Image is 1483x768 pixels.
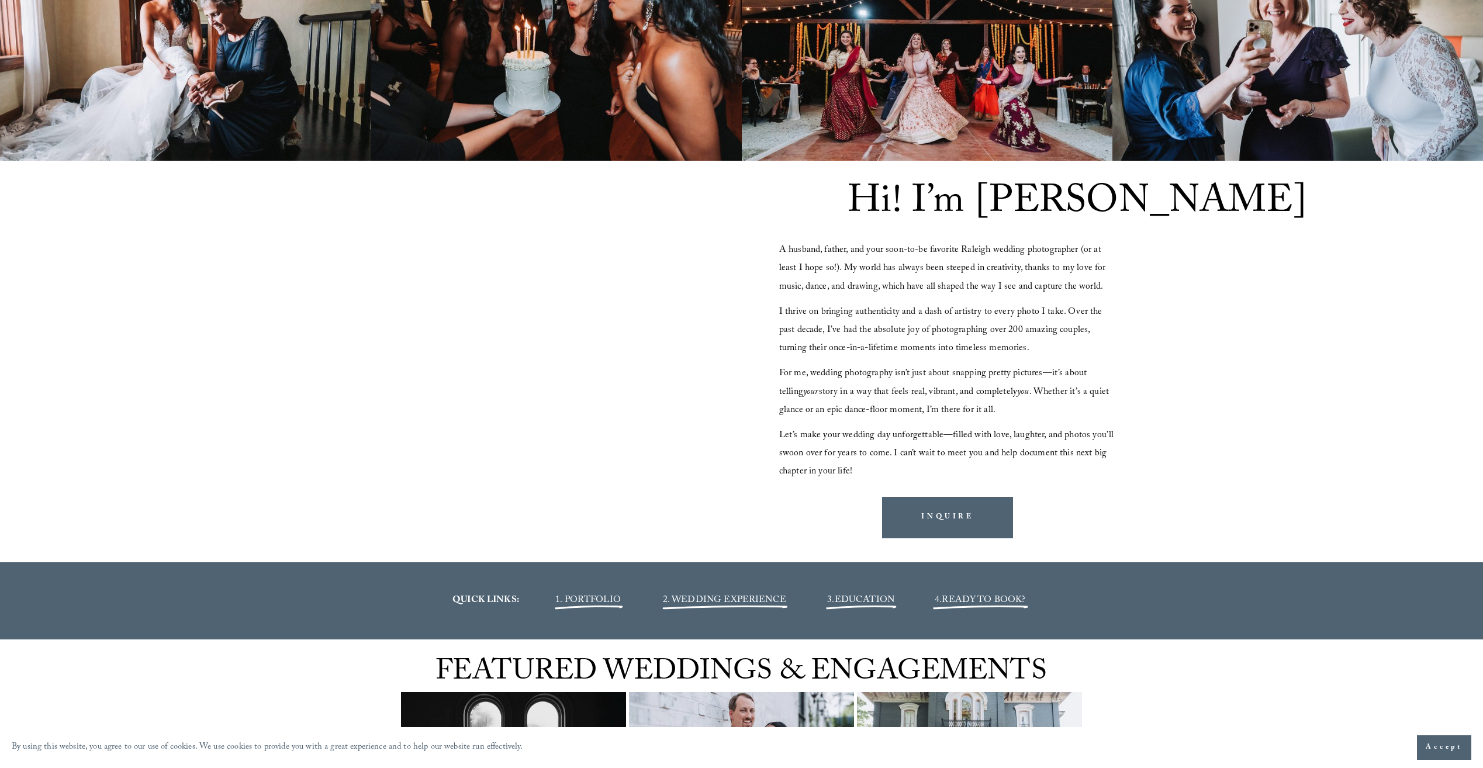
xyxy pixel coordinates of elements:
[779,305,1105,357] span: I thrive on bringing authenticity and a dash of artistry to every photo I take. Over the past dec...
[452,593,519,608] strong: QUICK LINKS:
[779,243,1108,295] span: A husband, father, and your soon-to-be favorite Raleigh wedding photographer (or at least I hope ...
[848,172,1307,238] span: Hi! I’m [PERSON_NAME]
[1017,385,1029,400] em: you
[12,739,523,756] p: By using this website, you agree to our use of cookies. We use cookies to provide you with a grea...
[827,593,894,608] span: 3.
[942,593,1025,608] a: READY TO BOOK?
[882,497,1013,538] a: INQUIRE
[779,428,1116,480] span: Let’s make your wedding day unforgettable—filled with love, laughter, and photos you’ll swoon ove...
[435,650,1047,698] span: FEATURED WEDDINGS & ENGAGEMENTS
[835,593,894,608] a: EDUCATION
[555,593,621,608] a: 1. PORTFOLIO
[1426,742,1463,753] span: Accept
[663,593,786,608] a: 2. WEDDING EXPERIENCE
[779,366,1111,418] span: For me, wedding photography isn’t just about snapping pretty pictures—it’s about telling story in...
[935,593,942,608] span: 4.
[1417,735,1471,760] button: Accept
[803,385,819,400] em: your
